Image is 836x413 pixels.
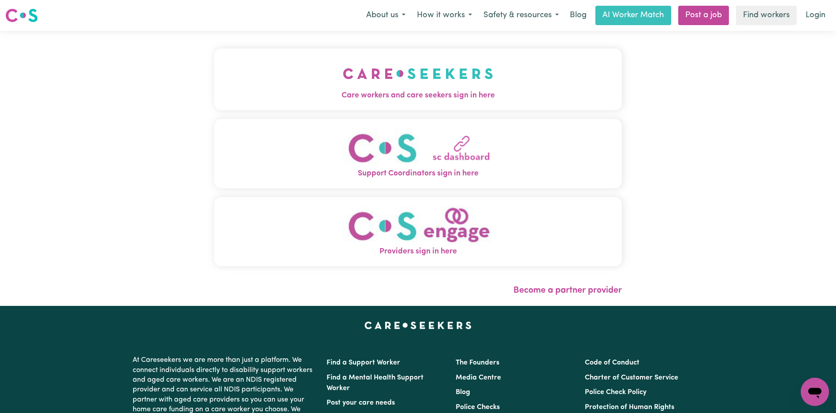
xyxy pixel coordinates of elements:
a: Careseekers logo [5,5,38,26]
a: Post a job [678,6,729,25]
button: Safety & resources [478,6,565,25]
button: Care workers and care seekers sign in here [214,48,622,110]
span: Care workers and care seekers sign in here [214,90,622,101]
a: Media Centre [456,374,501,381]
span: Providers sign in here [214,246,622,257]
button: Providers sign in here [214,197,622,266]
a: Code of Conduct [585,359,639,366]
a: Post your care needs [327,399,395,406]
a: Login [800,6,831,25]
a: The Founders [456,359,499,366]
a: Protection of Human Rights [585,404,674,411]
a: AI Worker Match [595,6,671,25]
a: Find a Support Worker [327,359,400,366]
a: Find a Mental Health Support Worker [327,374,424,392]
span: Support Coordinators sign in here [214,168,622,179]
a: Charter of Customer Service [585,374,678,381]
a: Police Checks [456,404,500,411]
a: Blog [456,389,470,396]
a: Find workers [736,6,797,25]
a: Police Check Policy [585,389,647,396]
button: How it works [411,6,478,25]
button: About us [360,6,411,25]
a: Careseekers home page [364,322,472,329]
img: Careseekers logo [5,7,38,23]
iframe: Button to launch messaging window [801,378,829,406]
a: Become a partner provider [513,286,622,295]
button: Support Coordinators sign in here [214,119,622,188]
a: Blog [565,6,592,25]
